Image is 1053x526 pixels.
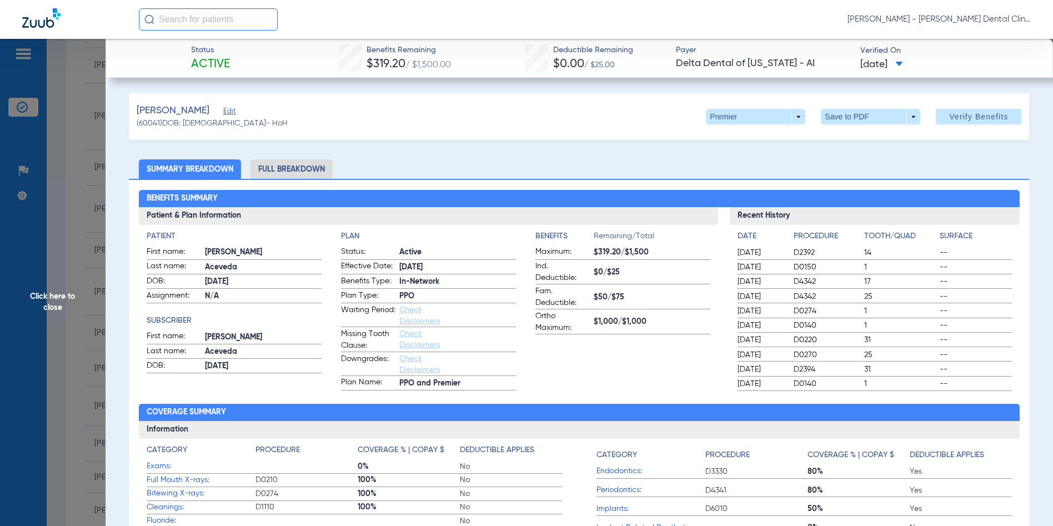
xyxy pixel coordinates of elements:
[147,502,255,513] span: Cleanings:
[940,378,1012,389] span: --
[358,488,460,499] span: 100%
[205,332,322,343] span: [PERSON_NAME]
[399,276,516,288] span: In-Network
[910,503,1012,514] span: Yes
[794,276,860,287] span: D4342
[738,334,784,345] span: [DATE]
[940,291,1012,302] span: --
[137,118,288,129] span: (60041) DOB: [DEMOGRAPHIC_DATA] - HoH
[460,444,562,460] app-breakdown-title: Deductible Applies
[399,355,440,374] a: Check Disclaimers
[191,57,230,72] span: Active
[864,291,936,302] span: 25
[367,44,451,56] span: Benefits Remaining
[147,345,201,359] span: Last name:
[535,231,594,246] app-breakdown-title: Benefits
[399,247,516,258] span: Active
[794,320,860,331] span: D0140
[341,246,395,259] span: Status:
[139,159,241,179] li: Summary Breakdown
[808,485,910,496] span: 80%
[860,58,903,72] span: [DATE]
[940,305,1012,317] span: --
[460,502,562,513] span: No
[594,316,710,328] span: $1,000/$1,000
[341,377,395,390] span: Plan Name:
[738,305,784,317] span: [DATE]
[399,262,516,273] span: [DATE]
[596,444,705,465] app-breakdown-title: Category
[794,378,860,389] span: D0140
[205,262,322,273] span: Aceveda
[794,247,860,258] span: D2392
[864,378,936,389] span: 1
[255,502,358,513] span: D1110
[864,364,936,375] span: 31
[596,465,705,477] span: Endodontics:
[738,364,784,375] span: [DATE]
[358,461,460,472] span: 0%
[910,449,984,461] h4: Deductible Applies
[940,262,1012,273] span: --
[940,364,1012,375] span: --
[738,378,784,389] span: [DATE]
[594,292,710,303] span: $50/$75
[399,330,440,349] a: Check Disclaimers
[250,159,333,179] li: Full Breakdown
[139,190,1020,208] h2: Benefits Summary
[223,107,233,118] span: Edit
[738,247,784,258] span: [DATE]
[864,262,936,273] span: 1
[553,44,633,56] span: Deductible Remaining
[535,310,590,334] span: Ortho Maximum:
[341,328,395,352] span: Missing Tooth Clause:
[205,346,322,358] span: Aceveda
[358,474,460,485] span: 100%
[808,449,894,461] h4: Coverage % | Copay $
[139,8,278,31] input: Search for patients
[794,231,860,242] h4: Procedure
[205,247,322,258] span: [PERSON_NAME]
[738,349,784,360] span: [DATE]
[864,231,936,246] app-breakdown-title: Tooth/Quad
[460,474,562,485] span: No
[738,291,784,302] span: [DATE]
[399,290,516,302] span: PPO
[191,44,230,56] span: Status
[147,444,187,456] h4: Category
[794,364,860,375] span: D2394
[910,485,1012,496] span: Yes
[341,231,516,242] h4: Plan
[22,8,61,28] img: Zuub Logo
[144,14,154,24] img: Search Icon
[553,58,584,70] span: $0.00
[147,460,255,472] span: Exams:
[535,246,590,259] span: Maximum:
[910,466,1012,477] span: Yes
[399,306,440,325] a: Check Disclaimers
[341,261,395,274] span: Effective Date:
[584,61,615,69] span: / $25.00
[940,231,1012,246] app-breakdown-title: Surface
[794,291,860,302] span: D4342
[940,247,1012,258] span: --
[910,444,1012,465] app-breakdown-title: Deductible Applies
[676,57,850,71] span: Delta Dental of [US_STATE] - AI
[794,231,860,246] app-breakdown-title: Procedure
[864,349,936,360] span: 25
[358,444,460,460] app-breakdown-title: Coverage % | Copay $
[147,231,322,242] h4: Patient
[460,488,562,499] span: No
[358,444,444,456] h4: Coverage % | Copay $
[738,276,784,287] span: [DATE]
[147,315,322,327] app-breakdown-title: Subscriber
[794,305,860,317] span: D0274
[535,261,590,284] span: Ind. Deductible:
[460,461,562,472] span: No
[848,14,1031,25] span: [PERSON_NAME] - [PERSON_NAME] Dental Clinic | SEARHC
[738,320,784,331] span: [DATE]
[147,330,201,344] span: First name:
[864,305,936,317] span: 1
[706,109,805,124] button: Premier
